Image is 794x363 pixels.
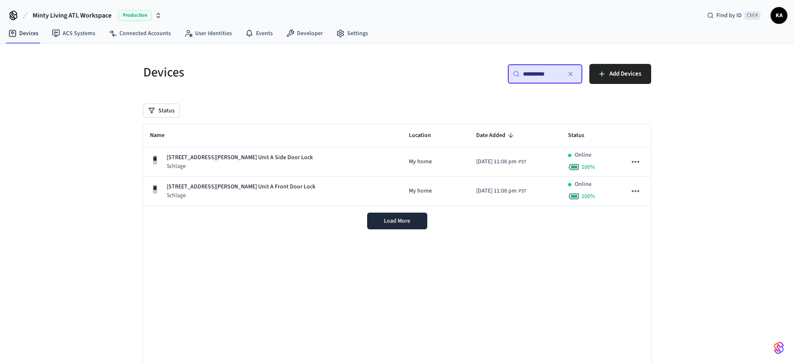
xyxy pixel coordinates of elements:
[518,158,526,166] span: PST
[167,191,315,200] p: Schlage
[409,129,442,142] span: Location
[33,10,112,20] span: Minty Living ATL Workspace
[167,153,313,162] p: [STREET_ADDRESS][PERSON_NAME] Unit A Side Door Lock
[771,8,786,23] span: KA
[609,69,641,79] span: Add Devices
[581,192,595,201] span: 100 %
[518,188,526,195] span: PST
[238,26,279,41] a: Events
[143,104,180,117] button: Status
[716,11,742,20] span: Find by ID
[384,217,410,225] span: Load More
[143,124,651,206] table: sticky table
[476,187,526,195] div: Asia/Manila
[367,213,427,229] button: Load More
[167,162,313,170] p: Schlage
[568,129,595,142] span: Status
[409,157,432,166] span: My home
[143,64,392,81] h5: Devices
[102,26,178,41] a: Connected Accounts
[150,129,175,142] span: Name
[178,26,238,41] a: User Identities
[150,185,160,195] img: Yale Assure Touchscreen Wifi Smart Lock, Satin Nickel, Front
[118,10,152,21] span: Production
[45,26,102,41] a: ACS Systems
[330,26,375,41] a: Settings
[476,129,516,142] span: Date Added
[581,163,595,171] span: 100 %
[476,187,517,195] span: [DATE] 11:08 pm
[476,157,517,166] span: [DATE] 11:08 pm
[167,183,315,191] p: [STREET_ADDRESS][PERSON_NAME] Unit A Front Door Lock
[279,26,330,41] a: Developer
[150,155,160,165] img: Yale Assure Touchscreen Wifi Smart Lock, Satin Nickel, Front
[589,64,651,84] button: Add Devices
[774,341,784,355] img: SeamLogoGradient.69752ec5.svg
[476,157,526,166] div: Asia/Manila
[575,151,591,160] p: Online
[700,8,767,23] div: Find by IDCtrl K
[575,180,591,189] p: Online
[2,26,45,41] a: Devices
[771,7,787,24] button: KA
[744,11,761,20] span: Ctrl K
[409,187,432,195] span: My home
